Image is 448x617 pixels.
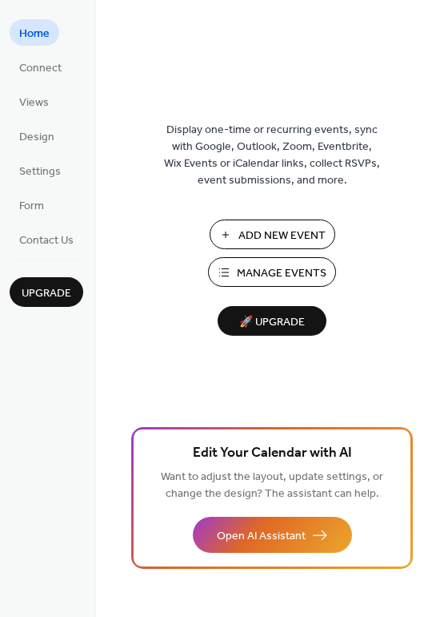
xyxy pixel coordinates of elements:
[19,60,62,77] span: Connect
[237,265,326,282] span: Manage Events
[10,54,71,80] a: Connect
[10,123,64,149] a: Design
[10,157,70,183] a: Settings
[19,129,54,146] span: Design
[19,95,49,111] span: Views
[210,220,335,249] button: Add New Event
[218,306,326,336] button: 🚀 Upgrade
[217,528,306,545] span: Open AI Assistant
[19,26,50,42] span: Home
[164,122,380,189] span: Display one-time or recurring events, sync with Google, Outlook, Zoom, Eventbrite, Wix Events or ...
[10,19,59,46] a: Home
[19,232,74,249] span: Contact Us
[19,198,44,215] span: Form
[161,466,383,505] span: Want to adjust the layout, update settings, or change the design? The assistant can help.
[10,192,54,218] a: Form
[227,312,317,333] span: 🚀 Upgrade
[10,277,83,307] button: Upgrade
[208,257,336,287] button: Manage Events
[193,517,352,553] button: Open AI Assistant
[22,285,71,302] span: Upgrade
[193,442,352,465] span: Edit Your Calendar with AI
[238,228,326,244] span: Add New Event
[10,88,58,115] a: Views
[10,226,83,252] a: Contact Us
[19,163,61,180] span: Settings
